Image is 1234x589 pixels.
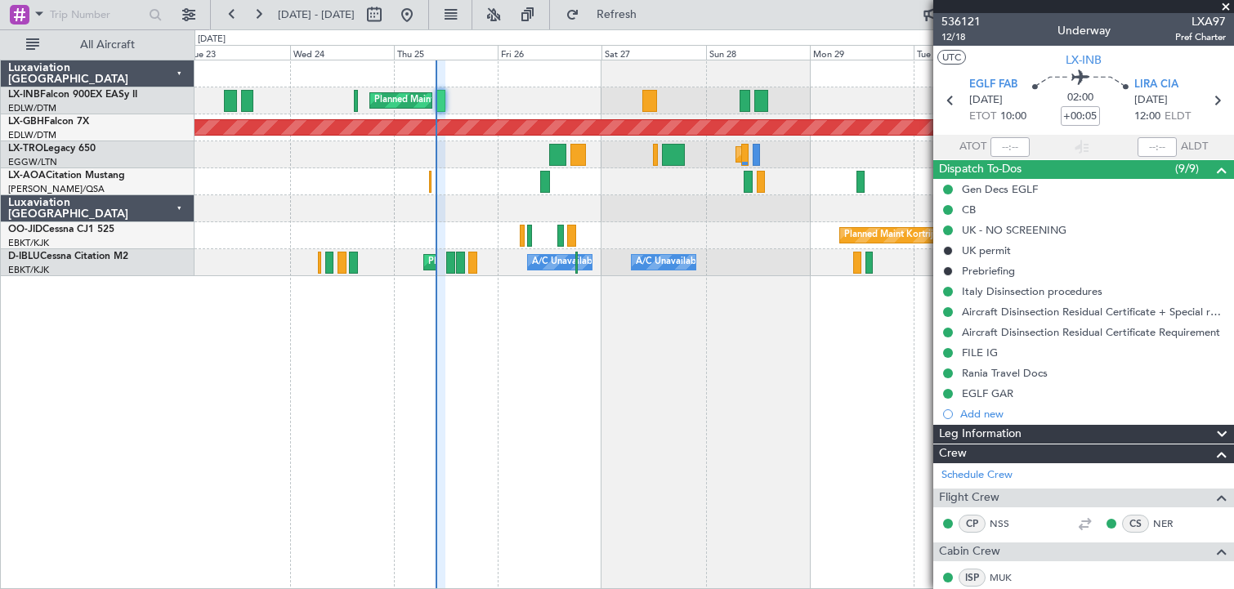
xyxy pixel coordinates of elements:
[960,407,1226,421] div: Add new
[186,45,290,60] div: Tue 23
[8,252,40,261] span: D-IBLU
[914,45,1017,60] div: Tue 30
[937,50,966,65] button: UTC
[1066,51,1102,69] span: LX-INB
[8,156,57,168] a: EGGW/LTN
[601,45,705,60] div: Sat 27
[1175,30,1226,44] span: Pref Charter
[8,117,44,127] span: LX-GBH
[8,252,128,261] a: D-IBLUCessna Citation M2
[959,515,986,533] div: CP
[740,142,998,167] div: Planned Maint [GEOGRAPHIC_DATA] ([GEOGRAPHIC_DATA])
[636,250,896,274] div: A/C Unavailable [GEOGRAPHIC_DATA]-[GEOGRAPHIC_DATA]
[8,144,96,154] a: LX-TROLegacy 650
[8,171,125,181] a: LX-AOACitation Mustang
[990,570,1026,585] a: MUK
[18,32,177,58] button: All Aircraft
[1134,109,1160,125] span: 12:00
[990,137,1030,157] input: --:--
[962,203,976,216] div: CB
[1122,515,1149,533] div: CS
[962,243,1011,257] div: UK permit
[962,386,1013,400] div: EGLF GAR
[962,182,1038,196] div: Gen Decs EGLF
[939,425,1022,444] span: Leg Information
[941,30,981,44] span: 12/18
[962,284,1102,298] div: Italy Disinsection procedures
[969,92,1003,109] span: [DATE]
[939,444,967,463] span: Crew
[532,250,836,274] div: A/C Unavailable [GEOGRAPHIC_DATA] ([GEOGRAPHIC_DATA] National)
[962,223,1066,237] div: UK - NO SCREENING
[8,225,114,234] a: OO-JIDCessna CJ1 525
[1175,160,1199,177] span: (9/9)
[939,542,1000,561] span: Cabin Crew
[962,346,998,359] div: FILE IG
[428,250,610,274] div: Planned Maint Nice ([GEOGRAPHIC_DATA])
[990,516,1026,531] a: NSS
[8,171,46,181] span: LX-AOA
[8,90,40,100] span: LX-INB
[1165,109,1191,125] span: ELDT
[939,160,1022,179] span: Dispatch To-Dos
[1153,516,1190,531] a: NER
[8,117,89,127] a: LX-GBHFalcon 7X
[8,264,49,276] a: EBKT/KJK
[962,325,1220,339] div: Aircraft Disinsection Residual Certificate Requirement
[394,45,498,60] div: Thu 25
[1000,109,1026,125] span: 10:00
[969,109,996,125] span: ETOT
[558,2,656,28] button: Refresh
[290,45,394,60] div: Wed 24
[962,305,1226,319] div: Aircraft Disinsection Residual Certificate + Special request
[583,9,651,20] span: Refresh
[1134,77,1178,93] span: LIRA CIA
[844,223,1035,248] div: Planned Maint Kortrijk-[GEOGRAPHIC_DATA]
[1134,92,1168,109] span: [DATE]
[50,2,144,27] input: Trip Number
[498,45,601,60] div: Fri 26
[1067,90,1093,106] span: 02:00
[42,39,172,51] span: All Aircraft
[969,77,1017,93] span: EGLF FAB
[1175,13,1226,30] span: LXA97
[8,225,42,234] span: OO-JID
[962,264,1015,278] div: Prebriefing
[8,144,43,154] span: LX-TRO
[1181,139,1208,155] span: ALDT
[278,7,355,22] span: [DATE] - [DATE]
[198,33,226,47] div: [DATE]
[810,45,914,60] div: Mon 29
[959,569,986,587] div: ISP
[8,90,137,100] a: LX-INBFalcon 900EX EASy II
[8,183,105,195] a: [PERSON_NAME]/QSA
[959,139,986,155] span: ATOT
[939,489,999,507] span: Flight Crew
[941,13,981,30] span: 536121
[8,129,56,141] a: EDLW/DTM
[1057,22,1111,39] div: Underway
[706,45,810,60] div: Sun 28
[374,88,632,113] div: Planned Maint [GEOGRAPHIC_DATA] ([GEOGRAPHIC_DATA])
[962,366,1048,380] div: Rania Travel Docs
[941,467,1013,484] a: Schedule Crew
[8,102,56,114] a: EDLW/DTM
[8,237,49,249] a: EBKT/KJK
